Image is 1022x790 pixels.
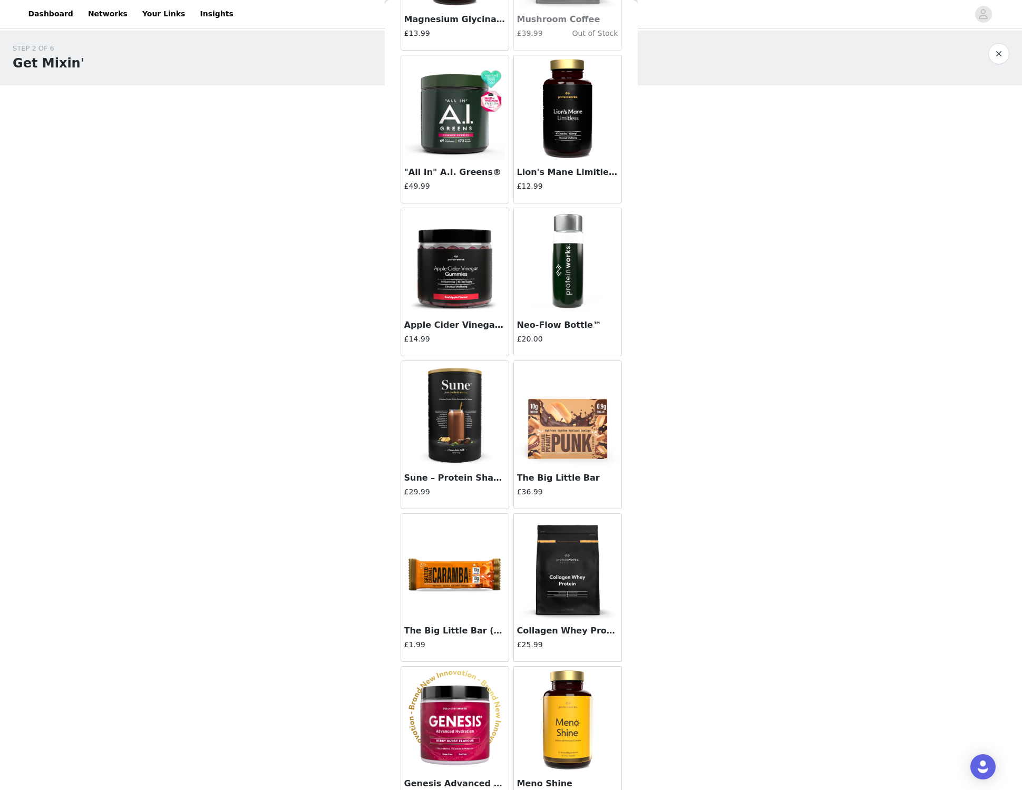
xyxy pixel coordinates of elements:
[517,625,618,637] h3: Collagen Whey Protein
[404,166,505,179] h3: "All In" A.I. Greens®
[517,28,551,39] h4: £39.99
[517,639,618,650] h4: £25.99
[404,334,505,345] h4: £14.99
[517,13,618,26] h3: Mushroom Coffee
[515,667,620,772] img: Meno Shine
[517,319,618,331] h3: Neo-Flow Bottle™
[136,2,192,26] a: Your Links
[517,181,618,192] h4: £12.99
[517,472,618,484] h3: The Big Little Bar
[402,667,508,772] img: Genesis Advanced Hydration
[404,486,505,498] h4: £29.99
[515,55,620,161] img: Lion's Mane Limitless
[551,28,618,39] h4: Out of Stock
[404,28,505,39] h4: £13.99
[517,777,618,790] h3: Meno Shine
[978,6,988,23] div: avatar
[404,181,505,192] h4: £49.99
[404,319,505,331] h3: Apple Cider Vinegar Gummies
[404,639,505,650] h4: £1.99
[402,208,508,314] img: Apple Cider Vinegar Gummies
[517,166,618,179] h3: Lion's Mane Limitless
[22,2,80,26] a: Dashboard
[404,777,505,790] h3: Genesis Advanced Hydration
[515,208,620,314] img: Neo-Flow Bottle™
[517,486,618,498] h4: £36.99
[404,13,505,26] h3: Magnesium Glycinate X3
[402,55,508,161] img: "All In" A.I. Greens®
[517,334,618,345] h4: £20.00
[970,754,996,779] div: Open Intercom Messenger
[515,514,620,619] img: Collagen Whey Protein
[515,361,620,466] img: The Big Little Bar
[82,2,134,26] a: Networks
[13,43,84,54] div: STEP 2 OF 6
[193,2,239,26] a: Insights
[402,514,508,619] img: The Big Little Bar (Single)
[13,54,84,73] h1: Get Mixin'
[402,361,508,466] img: Sune – Protein Shake for Women
[404,625,505,637] h3: The Big Little Bar (Single)
[404,472,505,484] h3: Sune – Protein Shake for Women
